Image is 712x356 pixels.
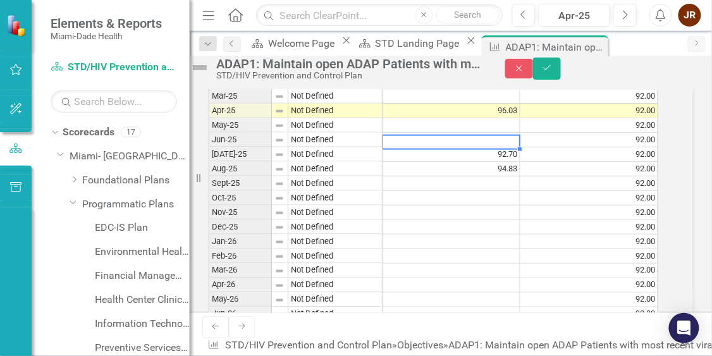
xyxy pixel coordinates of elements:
[383,104,520,118] td: 96.03
[520,307,658,322] td: 92.00
[383,162,520,176] td: 94.83
[209,264,272,278] td: Mar-26
[209,162,272,176] td: Aug-25
[51,60,177,75] a: STD/HIV Prevention and Control Plan
[520,278,658,293] td: 92.00
[274,92,285,102] img: 8DAGhfEEPCf229AAAAAElFTkSuQmCC
[256,4,502,27] input: Search ClearPoint...
[288,307,383,322] td: Not Defined
[539,4,610,27] button: Apr-25
[520,206,658,220] td: 92.00
[520,147,658,162] td: 92.00
[274,310,285,320] img: 8DAGhfEEPCf229AAAAAElFTkSuQmCC
[209,89,272,104] td: Mar-25
[288,191,383,206] td: Not Defined
[288,118,383,133] td: Not Defined
[274,208,285,218] img: 8DAGhfEEPCf229AAAAAElFTkSuQmCC
[520,133,658,147] td: 92.00
[520,249,658,264] td: 92.00
[190,58,210,78] img: Not Defined
[288,293,383,307] td: Not Defined
[288,206,383,220] td: Not Defined
[209,307,272,322] td: Jun-26
[274,193,285,204] img: 8DAGhfEEPCf229AAAAAElFTkSuQmCC
[274,295,285,305] img: 8DAGhfEEPCf229AAAAAElFTkSuQmCC
[63,125,114,140] a: Scorecards
[209,104,272,118] td: Apr-25
[51,90,177,113] input: Search Below...
[274,223,285,233] img: 8DAGhfEEPCf229AAAAAElFTkSuQmCC
[209,191,272,206] td: Oct-25
[520,191,658,206] td: 92.00
[209,278,272,293] td: Apr-26
[520,162,658,176] td: 92.00
[70,149,190,164] a: Miami- [GEOGRAPHIC_DATA]
[209,147,272,162] td: [DATE]-25
[95,317,190,331] a: Information Technology Plan
[209,249,272,264] td: Feb-26
[288,264,383,278] td: Not Defined
[288,133,383,147] td: Not Defined
[274,106,285,116] img: 8DAGhfEEPCf229AAAAAElFTkSuQmCC
[288,147,383,162] td: Not Defined
[288,220,383,235] td: Not Defined
[288,162,383,176] td: Not Defined
[397,339,443,351] a: Objectives
[274,164,285,175] img: 8DAGhfEEPCf229AAAAAElFTkSuQmCC
[95,221,190,235] a: EDC-IS Plan
[95,293,190,307] a: Health Center Clinical Admin Support Plan
[436,6,500,24] button: Search
[274,281,285,291] img: 8DAGhfEEPCf229AAAAAElFTkSuQmCC
[82,197,190,212] a: Programmatic Plans
[288,104,383,118] td: Not Defined
[274,150,285,160] img: 8DAGhfEEPCf229AAAAAElFTkSuQmCC
[6,15,28,37] img: ClearPoint Strategy
[209,118,272,133] td: May-25
[274,121,285,131] img: 8DAGhfEEPCf229AAAAAElFTkSuQmCC
[288,89,383,104] td: Not Defined
[95,269,190,283] a: Financial Management Plan
[216,71,480,80] div: STD/HIV Prevention and Control Plan
[506,39,605,55] div: ADAP1: Maintain open ADAP Patients with most recent viral load below 200 from 92% in FY2022/2023 ...
[274,135,285,145] img: 8DAGhfEEPCf229AAAAAElFTkSuQmCC
[268,35,338,51] div: Welcome Page
[247,35,338,51] a: Welcome Page
[216,57,480,71] div: ADAP1: Maintain open ADAP Patients with most recent viral load below 200 from 92% in FY2022/2023 ...
[51,16,162,31] span: Elements & Reports
[274,179,285,189] img: 8DAGhfEEPCf229AAAAAElFTkSuQmCC
[520,176,658,191] td: 92.00
[288,235,383,249] td: Not Defined
[121,127,141,138] div: 17
[520,235,658,249] td: 92.00
[274,252,285,262] img: 8DAGhfEEPCf229AAAAAElFTkSuQmCC
[520,89,658,104] td: 92.00
[288,278,383,293] td: Not Defined
[383,147,520,162] td: 92.70
[82,173,190,188] a: Foundational Plans
[520,220,658,235] td: 92.00
[274,237,285,247] img: 8DAGhfEEPCf229AAAAAElFTkSuQmCC
[209,133,272,147] td: Jun-25
[288,176,383,191] td: Not Defined
[209,220,272,235] td: Dec-25
[288,249,383,264] td: Not Defined
[454,9,481,20] span: Search
[209,176,272,191] td: Sept-25
[520,104,658,118] td: 92.00
[669,313,699,343] div: Open Intercom Messenger
[95,341,190,355] a: Preventive Services Plan
[520,293,658,307] td: 92.00
[520,264,658,278] td: 92.00
[51,31,162,41] small: Miami-Dade Health
[520,118,658,133] td: 92.00
[209,293,272,307] td: May-26
[274,266,285,276] img: 8DAGhfEEPCf229AAAAAElFTkSuQmCC
[209,235,272,249] td: Jan-26
[225,339,392,351] a: STD/HIV Prevention and Control Plan
[543,8,606,23] div: Apr-25
[678,4,701,27] button: JR
[375,35,463,51] div: STD Landing Page
[354,35,463,51] a: STD Landing Page
[209,206,272,220] td: Nov-25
